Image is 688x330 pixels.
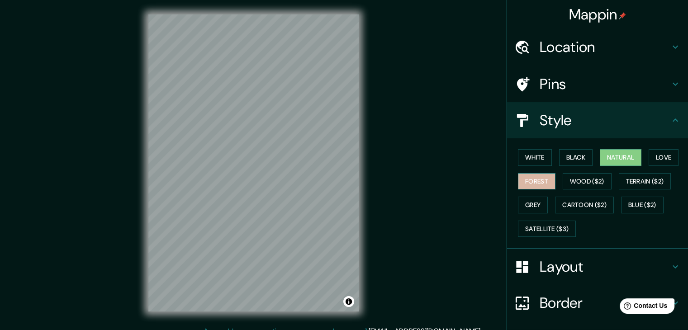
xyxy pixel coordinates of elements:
div: Border [507,285,688,321]
button: Natural [600,149,641,166]
button: Blue ($2) [621,197,664,213]
button: Terrain ($2) [619,173,671,190]
iframe: Help widget launcher [607,295,678,320]
img: pin-icon.png [619,12,626,19]
button: Forest [518,173,555,190]
h4: Pins [540,75,670,93]
button: Black [559,149,593,166]
button: Toggle attribution [343,296,354,307]
button: Grey [518,197,548,213]
canvas: Map [148,14,359,311]
div: Location [507,29,688,65]
h4: Layout [540,258,670,276]
h4: Location [540,38,670,56]
div: Layout [507,249,688,285]
div: Style [507,102,688,138]
button: Satellite ($3) [518,221,576,237]
div: Pins [507,66,688,102]
h4: Border [540,294,670,312]
button: White [518,149,552,166]
h4: Style [540,111,670,129]
button: Love [649,149,679,166]
h4: Mappin [569,5,626,24]
button: Wood ($2) [563,173,612,190]
button: Cartoon ($2) [555,197,614,213]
